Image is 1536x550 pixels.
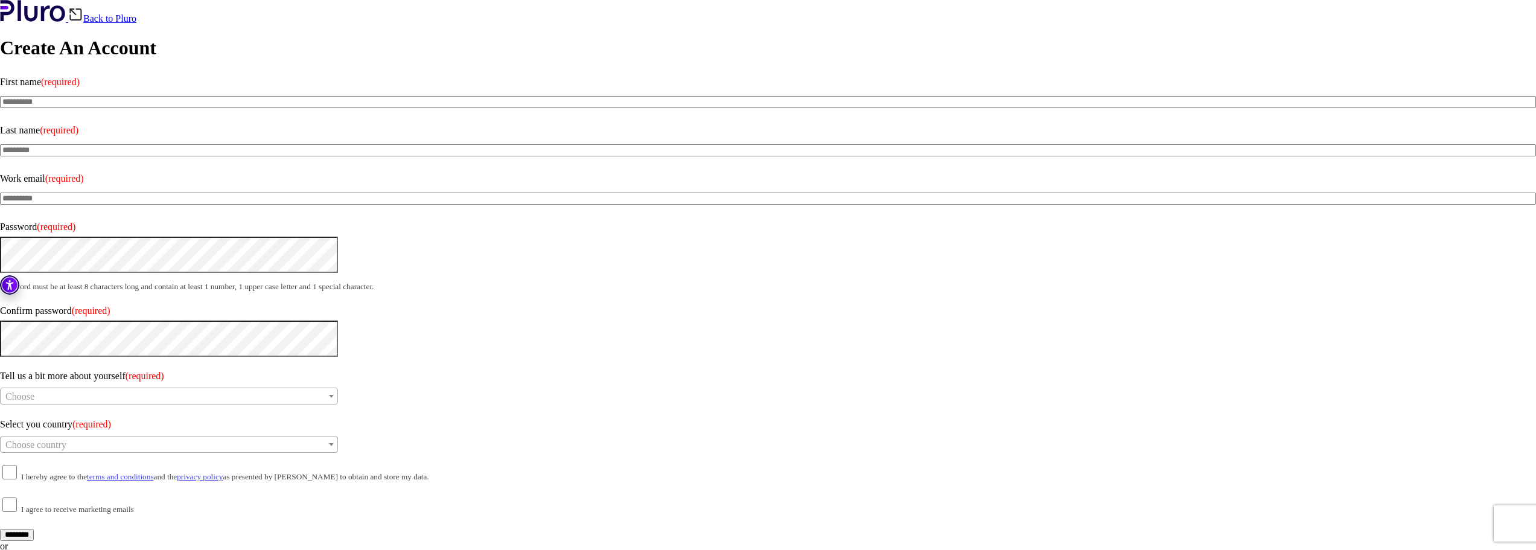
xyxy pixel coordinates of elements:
[72,419,111,429] span: (required)
[87,472,154,481] a: terms and conditions
[37,222,75,232] span: (required)
[5,440,66,450] span: Choose country
[21,505,134,514] small: I agree to receive marketing emails
[45,173,84,184] span: (required)
[41,77,80,87] span: (required)
[40,125,78,135] span: (required)
[2,465,17,479] input: I hereby agree to theterms and conditionsand theprivacy policyas presented by [PERSON_NAME] to ob...
[126,371,164,381] span: (required)
[2,497,17,512] input: I agree to receive marketing emails
[177,472,223,481] a: privacy policy
[72,305,110,316] span: (required)
[68,7,83,22] img: Back icon
[21,472,429,481] small: I hereby agree to the and the as presented by [PERSON_NAME] to obtain and store my data.
[5,391,34,401] span: Choose
[68,13,136,24] a: Back to Pluro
